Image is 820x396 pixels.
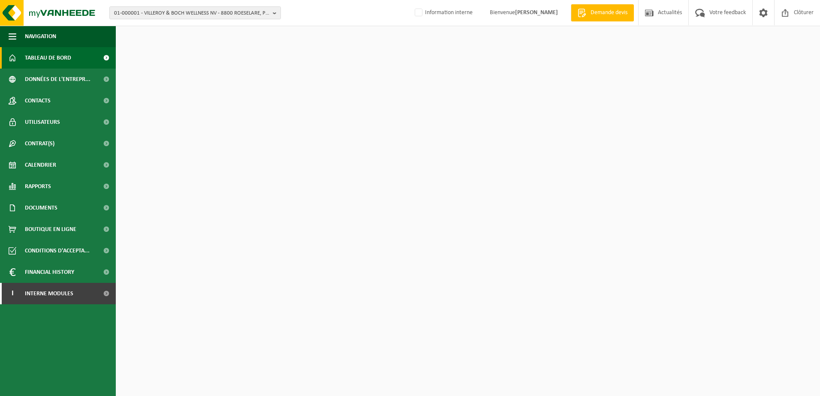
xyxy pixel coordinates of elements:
[25,69,90,90] span: Données de l'entrepr...
[109,6,281,19] button: 01-000001 - VILLEROY & BOCH WELLNESS NV - 8800 ROESELARE, POPULIERSTRAAT 1
[25,283,73,304] span: Interne modules
[9,283,16,304] span: I
[25,197,57,219] span: Documents
[25,176,51,197] span: Rapports
[25,154,56,176] span: Calendrier
[25,47,71,69] span: Tableau de bord
[25,111,60,133] span: Utilisateurs
[25,261,74,283] span: Financial History
[588,9,630,17] span: Demande devis
[25,90,51,111] span: Contacts
[25,219,76,240] span: Boutique en ligne
[515,9,558,16] strong: [PERSON_NAME]
[25,26,56,47] span: Navigation
[114,7,269,20] span: 01-000001 - VILLEROY & BOCH WELLNESS NV - 8800 ROESELARE, POPULIERSTRAAT 1
[571,4,634,21] a: Demande devis
[25,240,90,261] span: Conditions d'accepta...
[413,6,473,19] label: Information interne
[25,133,54,154] span: Contrat(s)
